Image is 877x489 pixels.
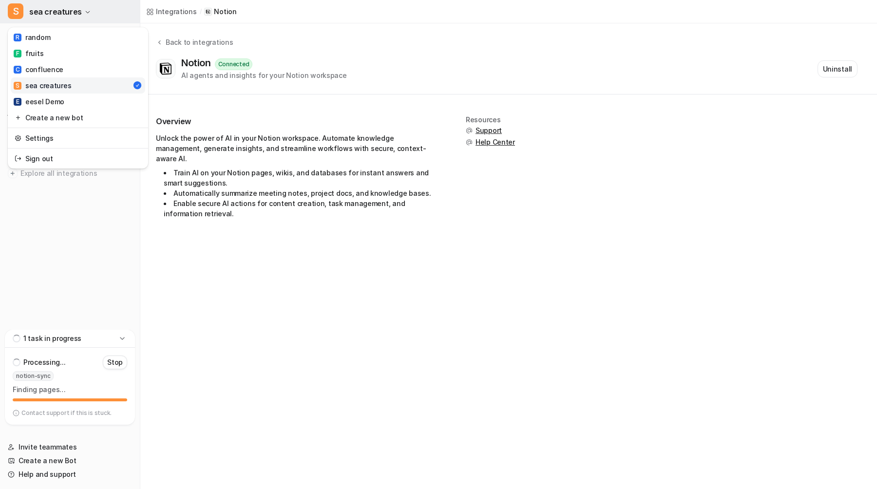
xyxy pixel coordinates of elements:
[14,80,71,91] div: sea creatures
[15,133,21,143] img: reset
[15,153,21,164] img: reset
[29,5,82,19] span: sea creatures
[14,50,21,57] span: F
[8,3,23,19] span: S
[14,48,43,58] div: fruits
[14,64,63,75] div: confluence
[14,32,50,42] div: random
[11,130,145,146] a: Settings
[11,150,145,167] a: Sign out
[15,113,21,123] img: reset
[14,82,21,90] span: S
[14,96,64,107] div: eesel Demo
[14,66,21,74] span: C
[14,98,21,106] span: E
[8,27,148,169] div: Ssea creatures
[14,34,21,41] span: R
[11,110,145,126] a: Create a new bot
